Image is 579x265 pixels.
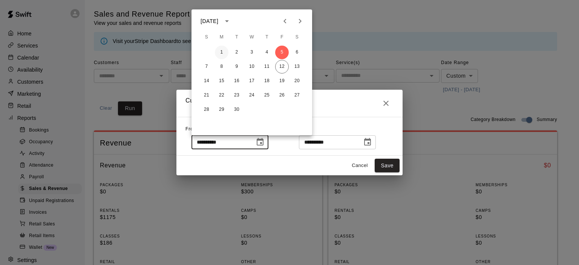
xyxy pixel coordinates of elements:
[245,60,259,74] button: 10
[260,46,274,59] button: 4
[215,89,228,102] button: 22
[215,46,228,59] button: 1
[201,17,218,25] div: [DATE]
[185,126,210,132] span: From Date
[245,89,259,102] button: 24
[277,14,293,29] button: Previous month
[230,46,244,59] button: 2
[230,30,244,45] span: Tuesday
[245,46,259,59] button: 3
[253,135,268,150] button: Choose date, selected date is Sep 5, 2025
[260,74,274,88] button: 18
[260,30,274,45] span: Thursday
[275,30,289,45] span: Friday
[200,30,213,45] span: Sunday
[290,46,304,59] button: 6
[215,103,228,116] button: 29
[200,60,213,74] button: 7
[215,60,228,74] button: 8
[200,103,213,116] button: 28
[215,74,228,88] button: 15
[215,30,228,45] span: Monday
[290,60,304,74] button: 13
[230,103,244,116] button: 30
[260,89,274,102] button: 25
[378,96,394,111] button: Close
[221,15,233,28] button: calendar view is open, switch to year view
[293,14,308,29] button: Next month
[290,30,304,45] span: Saturday
[200,89,213,102] button: 21
[200,74,213,88] button: 14
[230,89,244,102] button: 23
[290,74,304,88] button: 20
[275,89,289,102] button: 26
[275,74,289,88] button: 19
[230,60,244,74] button: 9
[275,60,289,74] button: 12
[230,74,244,88] button: 16
[245,74,259,88] button: 17
[176,90,403,117] h2: Custom Event Date
[375,159,400,173] button: Save
[275,46,289,59] button: 5
[260,60,274,74] button: 11
[290,89,304,102] button: 27
[245,30,259,45] span: Wednesday
[348,160,372,172] button: Cancel
[360,135,375,150] button: Choose date, selected date is Sep 12, 2025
